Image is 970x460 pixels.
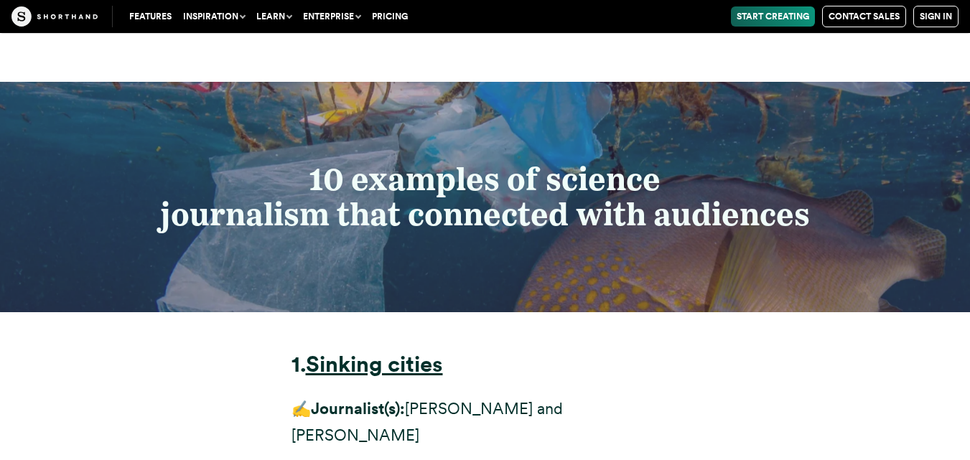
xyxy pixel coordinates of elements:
[913,6,959,27] a: Sign in
[822,6,906,27] a: Contact Sales
[160,195,810,233] strong: journalism that connected with audiences
[292,395,679,449] p: ✍️ [PERSON_NAME] and [PERSON_NAME]
[11,6,98,27] img: The Craft
[306,351,443,377] a: Sinking cities
[251,6,297,27] button: Learn
[123,6,177,27] a: Features
[309,160,661,198] strong: 10 examples of science
[297,6,366,27] button: Enterprise
[311,399,405,418] strong: Journalist(s):
[292,351,306,377] strong: 1.
[731,6,815,27] a: Start Creating
[177,6,251,27] button: Inspiration
[366,6,414,27] a: Pricing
